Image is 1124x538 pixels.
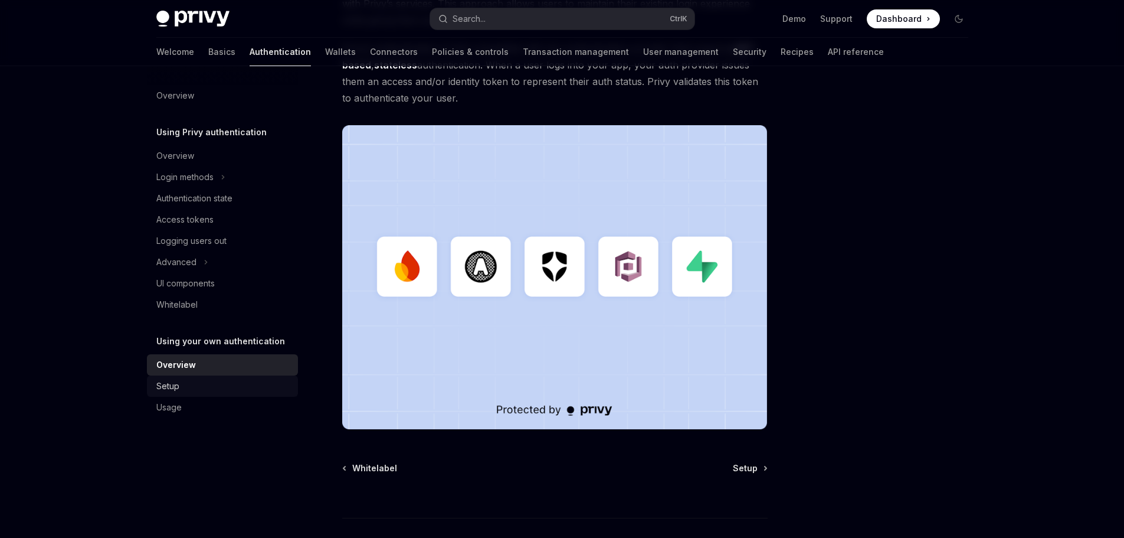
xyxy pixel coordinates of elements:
h5: Using Privy authentication [156,125,267,139]
a: Wallets [325,38,356,66]
span: Setup [733,462,758,474]
a: Connectors [370,38,418,66]
a: Usage [147,397,298,418]
span: Whitelabel [352,462,397,474]
div: Logging users out [156,234,227,248]
img: JWT-based auth splash [342,125,768,429]
a: Access tokens [147,209,298,230]
a: Transaction management [523,38,629,66]
a: Overview [147,85,298,106]
div: Login methods [156,170,214,184]
div: Overview [156,89,194,103]
a: Security [733,38,766,66]
img: dark logo [156,11,230,27]
a: Welcome [156,38,194,66]
a: Recipes [781,38,814,66]
h5: Using your own authentication [156,334,285,348]
a: Authentication state [147,188,298,209]
div: UI components [156,276,215,291]
a: Dashboard [867,9,940,28]
div: Overview [156,358,196,372]
a: UI components [147,273,298,294]
div: Access tokens [156,213,214,227]
div: Advanced [156,255,196,269]
div: Search... [453,12,486,26]
span: Dashboard [876,13,922,25]
div: Whitelabel [156,298,198,312]
a: API reference [828,38,884,66]
a: Logging users out [147,230,298,252]
a: Whitelabel [343,462,397,474]
a: Overview [147,354,298,376]
span: Privy’s authentication is fully compatible with any authentication provider that supports , authe... [342,40,768,106]
a: Authentication [250,38,311,66]
a: Setup [147,376,298,397]
a: Support [820,13,853,25]
a: Whitelabel [147,294,298,315]
button: Toggle dark mode [949,9,968,28]
button: Search...CtrlK [430,8,694,30]
div: Setup [156,379,179,393]
span: Ctrl K [670,14,687,24]
a: Basics [208,38,235,66]
a: Overview [147,145,298,167]
div: Usage [156,400,182,415]
div: Authentication state [156,191,232,206]
a: Setup [733,462,766,474]
div: Overview [156,149,194,163]
a: Policies & controls [432,38,509,66]
a: User management [643,38,719,66]
a: Demo [782,13,806,25]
